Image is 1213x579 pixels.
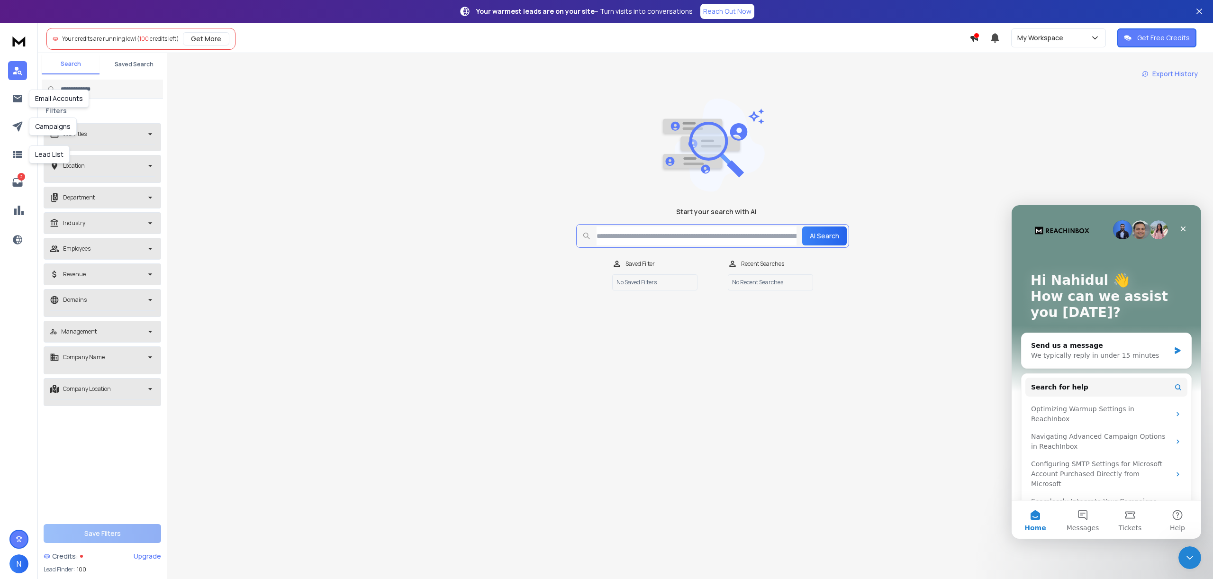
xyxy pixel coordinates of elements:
p: Company Location [63,385,111,393]
p: Location [63,162,85,170]
button: AI Search [802,226,847,245]
div: Upgrade [134,552,161,561]
h3: Filters [42,106,71,116]
p: Lead Finder: [44,566,75,573]
p: Department [63,194,95,201]
button: Search [42,54,100,74]
p: No Saved Filters [612,274,697,290]
p: Domains [63,296,87,304]
span: Credits: [52,552,78,561]
button: N [9,554,28,573]
h1: Start your search with AI [676,207,757,217]
strong: Your warmest leads are on your site [476,7,595,16]
button: Get Free Credits [1117,28,1196,47]
p: – Turn visits into conversations [476,7,693,16]
span: 100 [139,35,149,43]
p: Get Free Credits [1137,33,1190,43]
span: 100 [77,566,86,573]
a: Reach Out Now [700,4,754,19]
iframe: Intercom live chat [1178,546,1201,569]
p: My Workspace [1017,33,1067,43]
img: logo [9,32,28,50]
img: image [661,99,765,192]
p: Revenue [63,271,86,278]
p: Saved Filter [625,260,655,268]
span: ( credits left) [137,35,179,43]
a: Export History [1134,64,1205,83]
p: 2 [18,173,25,181]
div: Campaigns [29,118,77,136]
p: Reach Out Now [703,7,751,16]
p: Company Name [63,353,105,361]
button: Saved Search [105,55,163,74]
a: Credits:Upgrade [44,547,161,566]
iframe: Intercom live chat [1012,205,1201,539]
p: Employees [63,245,91,253]
p: Recent Searches [741,260,784,268]
div: Email Accounts [29,90,89,108]
a: 2 [8,173,27,192]
p: Management [61,328,97,335]
button: Get More [183,32,229,45]
div: Lead List [29,145,70,163]
p: No Recent Searches [728,274,813,290]
span: Your credits are running low! [62,35,136,43]
p: Industry [63,219,85,227]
